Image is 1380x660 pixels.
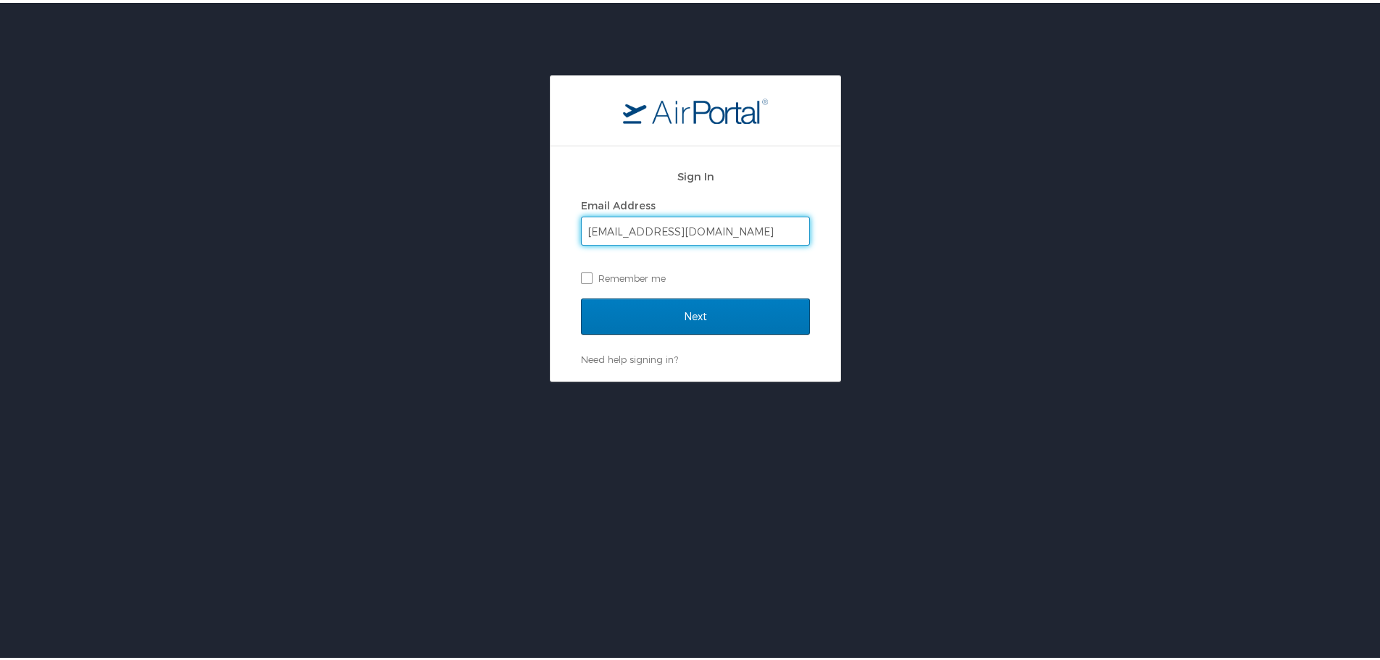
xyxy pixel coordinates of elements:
img: logo [623,95,768,121]
label: Email Address [581,196,656,209]
a: Need help signing in? [581,351,678,362]
h2: Sign In [581,165,810,182]
label: Remember me [581,264,810,286]
input: Next [581,296,810,332]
